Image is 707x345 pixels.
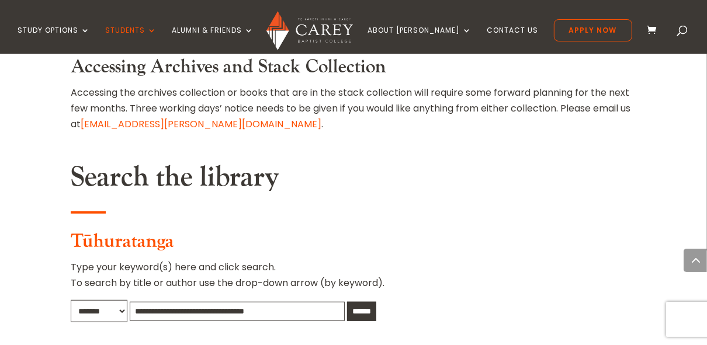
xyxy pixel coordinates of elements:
p: Accessing the archives collection or books that are in the stack collection will require some for... [71,85,636,133]
a: [EMAIL_ADDRESS][PERSON_NAME][DOMAIN_NAME] [81,117,321,131]
h3: Tūhuratanga [71,231,636,259]
a: Contact Us [487,26,539,54]
h3: Accessing Archives and Stack Collection [71,56,636,84]
a: Apply Now [554,19,632,41]
a: Students [105,26,157,54]
a: Study Options [18,26,90,54]
p: Type your keyword(s) here and click search. To search by title or author use the drop-down arrow ... [71,259,636,300]
h2: Search the library [71,161,636,200]
a: About [PERSON_NAME] [368,26,472,54]
a: Alumni & Friends [172,26,254,54]
img: Carey Baptist College [266,11,352,50]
